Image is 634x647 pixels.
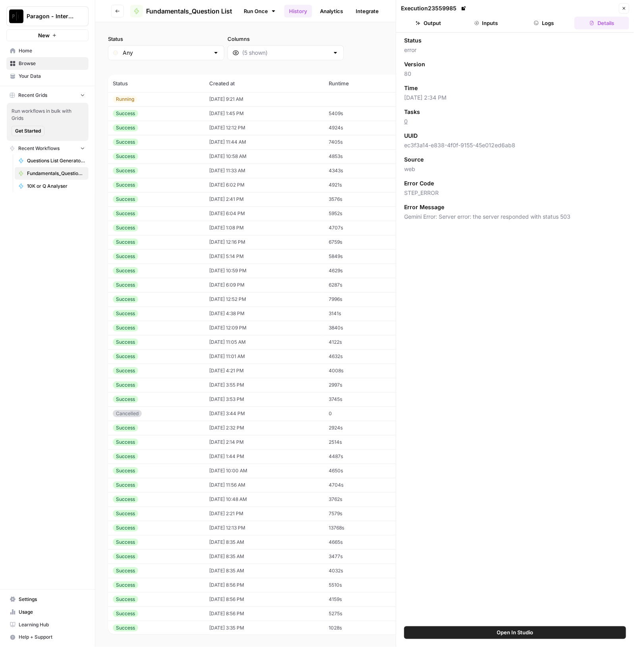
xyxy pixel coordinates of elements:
[324,506,399,521] td: 7579s
[113,310,138,317] div: Success
[404,165,626,173] span: web
[517,17,572,29] button: Logs
[15,180,89,193] a: 10K or Q Analyser
[324,121,399,135] td: 4924s
[324,607,399,621] td: 5275s
[324,449,399,464] td: 4487s
[113,181,138,189] div: Success
[108,60,621,75] span: (242 records)
[324,321,399,335] td: 3840s
[113,439,138,446] div: Success
[204,406,324,421] td: [DATE] 3:44 PM
[324,292,399,306] td: 7996s
[204,435,324,449] td: [DATE] 2:14 PM
[404,179,434,187] span: Error Code
[204,364,324,378] td: [DATE] 4:21 PM
[204,478,324,492] td: [DATE] 11:56 AM
[113,167,138,174] div: Success
[324,178,399,192] td: 4921s
[113,410,142,417] div: Cancelled
[113,124,138,131] div: Success
[6,57,89,70] a: Browse
[113,524,138,531] div: Success
[404,156,424,164] span: Source
[19,60,85,67] span: Browse
[324,435,399,449] td: 2514s
[404,108,420,116] span: Tasks
[284,5,312,17] a: History
[113,624,138,632] div: Success
[324,564,399,578] td: 4032s
[204,592,324,607] td: [DATE] 8:56 PM
[19,608,85,616] span: Usage
[324,221,399,235] td: 4707s
[204,321,324,335] td: [DATE] 12:09 PM
[315,5,348,17] a: Analytics
[204,149,324,164] td: [DATE] 10:58 AM
[113,96,137,103] div: Running
[404,70,626,78] span: 80
[204,192,324,206] td: [DATE] 2:41 PM
[12,126,44,136] button: Get Started
[15,127,41,135] span: Get Started
[404,189,626,197] span: STEP_ERROR
[404,132,418,140] span: UUID
[401,17,456,29] button: Output
[113,610,138,617] div: Success
[113,367,138,374] div: Success
[204,92,324,106] td: [DATE] 9:21 AM
[324,478,399,492] td: 4704s
[113,210,138,217] div: Success
[113,239,138,246] div: Success
[324,349,399,364] td: 4632s
[6,70,89,83] a: Your Data
[404,118,408,125] a: 0
[113,353,138,360] div: Success
[404,84,418,92] span: Time
[204,75,324,92] th: Created at
[324,492,399,506] td: 3762s
[113,339,138,346] div: Success
[204,178,324,192] td: [DATE] 6:02 PM
[324,306,399,321] td: 3141s
[6,631,89,644] button: Help + Support
[204,392,324,406] td: [DATE] 3:53 PM
[19,634,85,641] span: Help + Support
[227,35,344,43] label: Columns
[19,73,85,80] span: Your Data
[324,106,399,121] td: 5409s
[324,535,399,549] td: 4665s
[204,564,324,578] td: [DATE] 8:35 AM
[113,296,138,303] div: Success
[9,9,23,23] img: Paragon - Internal Usage Logo
[204,464,324,478] td: [DATE] 10:00 AM
[204,492,324,506] td: [DATE] 10:48 AM
[324,378,399,392] td: 2997s
[113,196,138,203] div: Success
[324,206,399,221] td: 5952s
[324,249,399,264] td: 5849s
[324,335,399,349] td: 4122s
[113,139,138,146] div: Success
[15,154,89,167] a: Questions List Generator 2.0
[404,94,626,102] span: [DATE] 2:34 PM
[18,145,60,152] span: Recent Workflows
[324,149,399,164] td: 4853s
[242,49,329,57] input: (5 shown)
[6,89,89,101] button: Recent Grids
[204,449,324,464] td: [DATE] 1:44 PM
[324,392,399,406] td: 3745s
[113,324,138,331] div: Success
[113,481,138,489] div: Success
[324,549,399,564] td: 3477s
[204,135,324,149] td: [DATE] 11:44 AM
[113,553,138,560] div: Success
[204,549,324,564] td: [DATE] 8:35 AM
[204,235,324,249] td: [DATE] 12:16 PM
[324,264,399,278] td: 4629s
[239,4,281,18] a: Run Once
[113,539,138,546] div: Success
[204,249,324,264] td: [DATE] 5:14 PM
[15,167,89,180] a: Fundamentals_Question List
[146,6,232,16] span: Fundamentals_Question List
